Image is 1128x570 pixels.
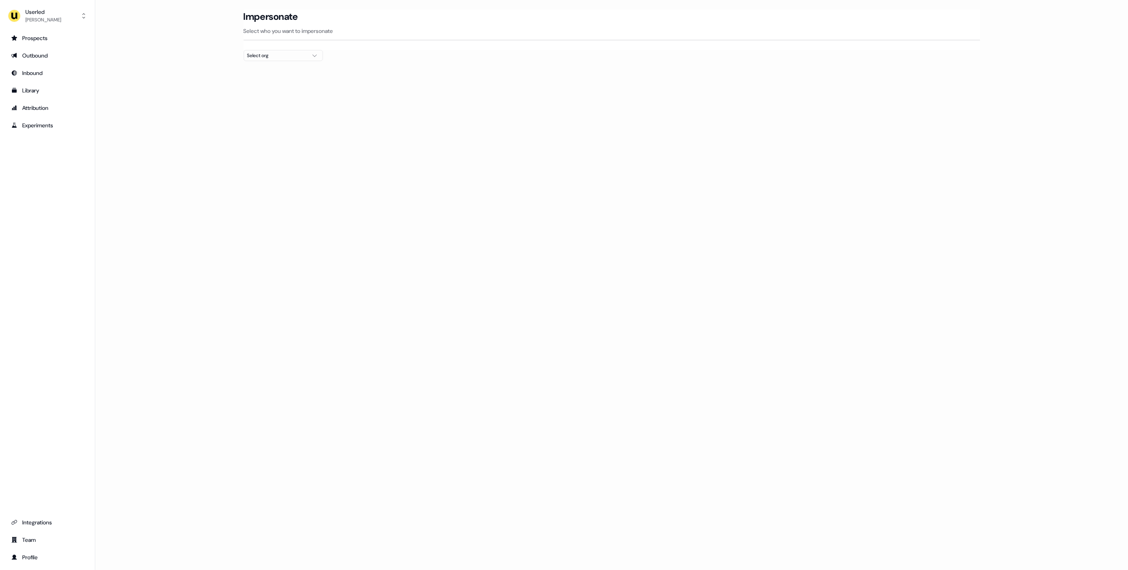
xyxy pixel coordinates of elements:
a: Go to team [6,534,88,546]
a: Go to integrations [6,516,88,529]
div: Inbound [11,69,84,77]
div: Team [11,536,84,544]
div: Experiments [11,121,84,129]
div: Prospects [11,34,84,42]
div: Attribution [11,104,84,112]
p: Select who you want to impersonate [244,27,980,35]
a: Go to Inbound [6,67,88,79]
h3: Impersonate [244,11,298,23]
div: Select org [247,52,307,59]
a: Go to templates [6,84,88,97]
div: Outbound [11,52,84,59]
a: Go to experiments [6,119,88,132]
div: Profile [11,553,84,561]
div: Userled [25,8,61,16]
button: Select org [244,50,323,61]
div: Library [11,86,84,94]
div: [PERSON_NAME] [25,16,61,24]
div: Integrations [11,518,84,526]
button: Userled[PERSON_NAME] [6,6,88,25]
a: Go to profile [6,551,88,564]
a: Go to attribution [6,102,88,114]
a: Go to outbound experience [6,49,88,62]
a: Go to prospects [6,32,88,44]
